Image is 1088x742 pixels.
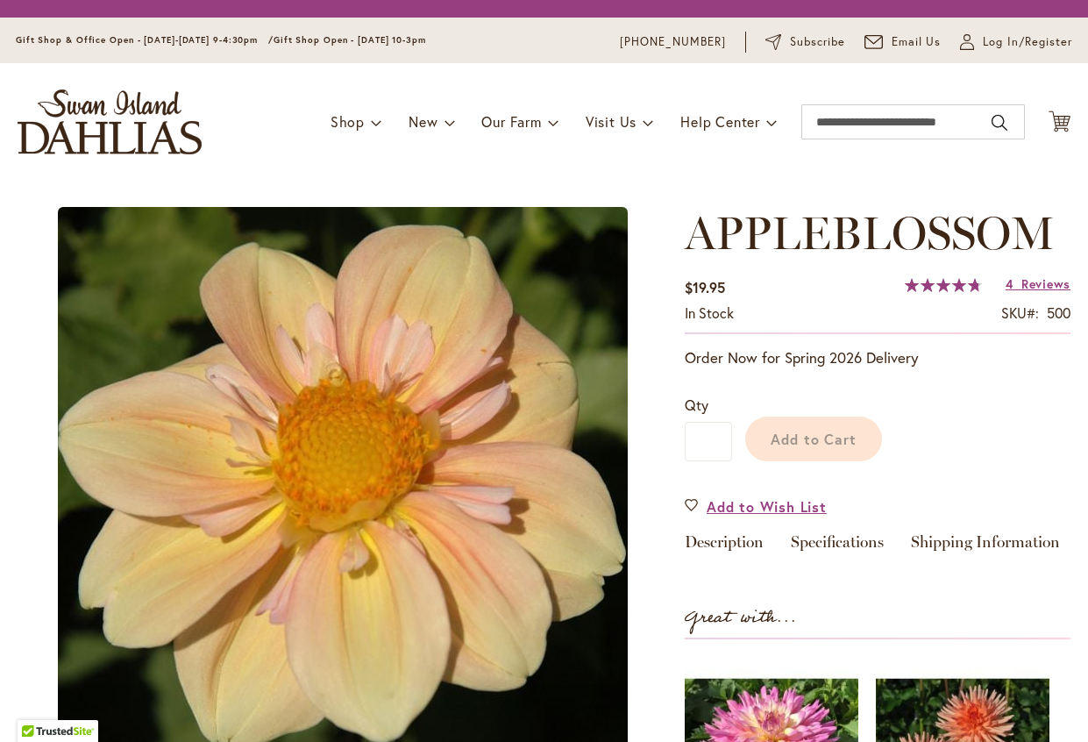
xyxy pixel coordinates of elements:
strong: Great with... [685,603,797,632]
span: APPLEBLOSSOM [685,205,1055,260]
span: Our Farm [481,112,541,131]
a: Description [685,534,764,560]
span: $19.95 [685,278,725,296]
span: Log In/Register [983,33,1072,51]
a: [PHONE_NUMBER] [620,33,726,51]
span: Qty [685,396,708,414]
a: Shipping Information [911,534,1060,560]
span: New [409,112,437,131]
button: Search [992,109,1007,137]
div: 95% [905,278,982,292]
a: Subscribe [765,33,845,51]
a: Add to Wish List [685,496,827,517]
span: Add to Wish List [707,496,827,517]
span: Reviews [1021,275,1070,292]
p: Order Now for Spring 2026 Delivery [685,347,1070,368]
a: 4 Reviews [1006,275,1070,292]
span: Subscribe [790,33,845,51]
strong: SKU [1001,303,1039,322]
span: Shop [331,112,365,131]
a: Log In/Register [960,33,1072,51]
span: Gift Shop Open - [DATE] 10-3pm [274,34,426,46]
span: In stock [685,303,734,322]
a: store logo [18,89,202,154]
div: Detailed Product Info [685,534,1070,560]
div: 500 [1047,303,1070,324]
span: Help Center [680,112,760,131]
span: 4 [1006,275,1013,292]
span: Visit Us [586,112,636,131]
a: Specifications [791,534,884,560]
span: Email Us [892,33,942,51]
a: Email Us [864,33,942,51]
span: Gift Shop & Office Open - [DATE]-[DATE] 9-4:30pm / [16,34,274,46]
div: Availability [685,303,734,324]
